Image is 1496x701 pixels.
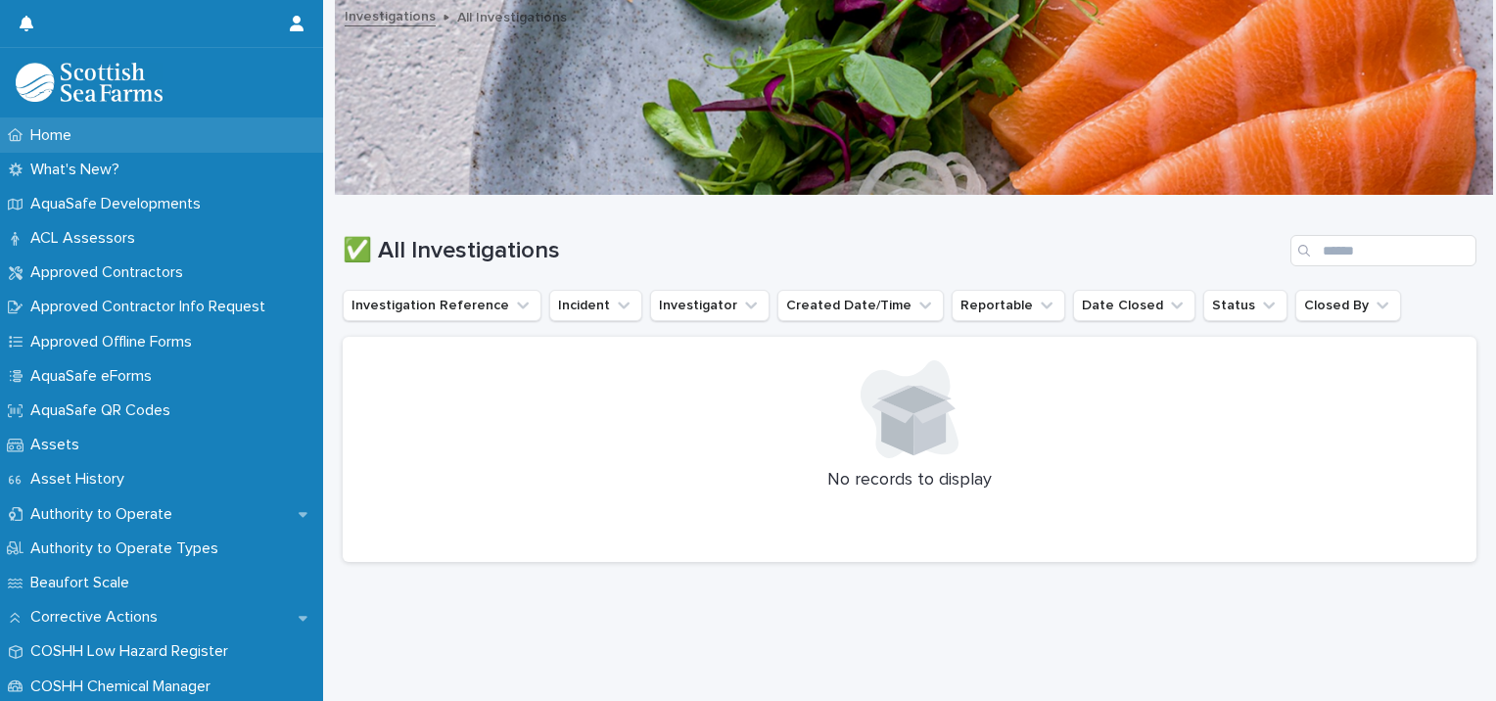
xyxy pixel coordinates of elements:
p: AquaSafe eForms [23,367,167,386]
button: Date Closed [1073,290,1195,321]
button: Investigator [650,290,770,321]
p: Beaufort Scale [23,574,145,592]
h1: ✅ All Investigations [343,237,1283,265]
p: What's New? [23,161,135,179]
button: Reportable [952,290,1065,321]
p: Authority to Operate Types [23,539,234,558]
img: bPIBxiqnSb2ggTQWdOVV [16,63,163,102]
p: ACL Assessors [23,229,151,248]
p: COSHH Chemical Manager [23,678,226,696]
p: Authority to Operate [23,505,188,524]
p: COSHH Low Hazard Register [23,642,244,661]
p: AquaSafe Developments [23,195,216,213]
button: Created Date/Time [777,290,944,321]
button: Investigation Reference [343,290,541,321]
p: Approved Offline Forms [23,333,208,351]
p: Assets [23,436,95,454]
p: Home [23,126,87,145]
p: Approved Contractors [23,263,199,282]
p: AquaSafe QR Codes [23,401,186,420]
p: Corrective Actions [23,608,173,627]
button: Closed By [1295,290,1401,321]
input: Search [1290,235,1476,266]
a: Investigations [345,4,436,26]
button: Incident [549,290,642,321]
p: Approved Contractor Info Request [23,298,281,316]
button: Status [1203,290,1287,321]
p: No records to display [366,470,1453,491]
p: Asset History [23,470,140,489]
p: All Investigations [457,5,567,26]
